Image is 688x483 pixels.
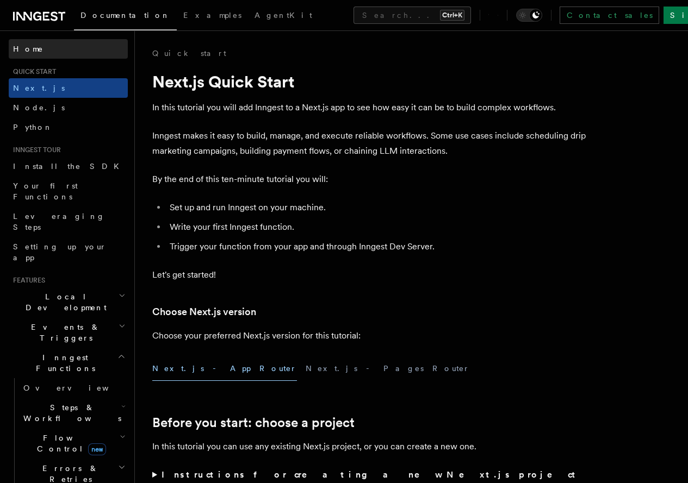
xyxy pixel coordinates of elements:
[9,78,128,98] a: Next.js
[9,348,128,378] button: Inngest Functions
[152,328,587,343] p: Choose your preferred Next.js version for this tutorial:
[560,7,659,24] a: Contact sales
[166,239,587,254] li: Trigger your function from your app and through Inngest Dev Server.
[13,212,105,231] span: Leveraging Steps
[9,352,117,374] span: Inngest Functions
[9,117,128,137] a: Python
[9,146,61,154] span: Inngest tour
[166,200,587,215] li: Set up and run Inngest on your machine.
[248,3,319,29] a: AgentKit
[152,267,587,283] p: Let's get started!
[9,317,128,348] button: Events & Triggers
[13,43,44,54] span: Home
[306,356,470,381] button: Next.js - Pages Router
[152,128,587,159] p: Inngest makes it easy to build, manage, and execute reliable workflows. Some use cases include sc...
[354,7,471,24] button: Search...Ctrl+K
[9,291,119,313] span: Local Development
[162,469,580,480] strong: Instructions for creating a new Next.js project
[13,242,107,262] span: Setting up your app
[166,219,587,235] li: Write your first Inngest function.
[152,172,587,187] p: By the end of this ten-minute tutorial you will:
[183,11,241,20] span: Examples
[440,10,464,21] kbd: Ctrl+K
[9,287,128,317] button: Local Development
[19,432,120,454] span: Flow Control
[9,206,128,237] a: Leveraging Steps
[9,237,128,267] a: Setting up your app
[23,384,135,392] span: Overview
[13,181,78,201] span: Your first Functions
[9,176,128,206] a: Your first Functions
[255,11,312,20] span: AgentKit
[177,3,248,29] a: Examples
[152,467,587,482] summary: Instructions for creating a new Next.js project
[19,378,128,398] a: Overview
[19,398,128,428] button: Steps & Workflows
[152,356,297,381] button: Next.js - App Router
[516,9,542,22] button: Toggle dark mode
[13,162,126,171] span: Install the SDK
[9,67,56,76] span: Quick start
[9,39,128,59] a: Home
[152,100,587,115] p: In this tutorial you will add Inngest to a Next.js app to see how easy it can be to build complex...
[152,415,355,430] a: Before you start: choose a project
[19,402,121,424] span: Steps & Workflows
[9,156,128,176] a: Install the SDK
[152,72,587,91] h1: Next.js Quick Start
[74,3,177,30] a: Documentation
[19,428,128,459] button: Flow Controlnew
[13,103,65,112] span: Node.js
[9,98,128,117] a: Node.js
[13,123,53,131] span: Python
[9,276,45,285] span: Features
[13,84,65,92] span: Next.js
[152,48,226,59] a: Quick start
[152,304,256,319] a: Choose Next.js version
[9,322,119,343] span: Events & Triggers
[88,443,106,455] span: new
[152,439,587,454] p: In this tutorial you can use any existing Next.js project, or you can create a new one.
[80,11,170,20] span: Documentation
